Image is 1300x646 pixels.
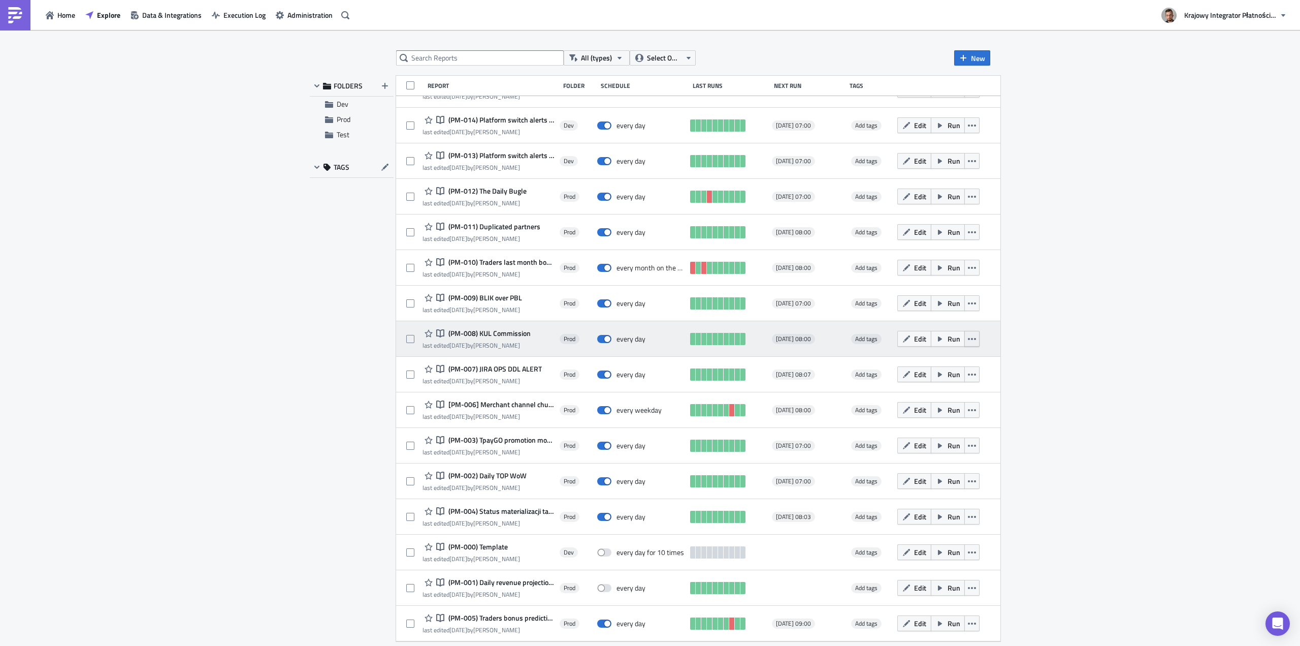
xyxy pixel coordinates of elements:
[776,299,811,307] span: [DATE] 07:00
[449,127,467,137] time: 2025-03-26T13:43:25Z
[449,376,467,386] time: 2025-06-25T08:07:55Z
[616,228,645,237] div: every day
[897,544,931,560] button: Edit
[564,548,574,557] span: Dev
[422,306,522,314] div: last edited by [PERSON_NAME]
[564,157,574,165] span: Dev
[630,50,696,66] button: Select Owner
[914,156,926,166] span: Edit
[931,438,965,453] button: Run
[931,331,965,347] button: Run
[914,333,926,344] span: Edit
[855,405,877,415] span: Add tags
[564,264,575,272] span: Prod
[422,413,554,420] div: last edited by [PERSON_NAME]
[948,262,960,273] span: Run
[776,121,811,130] span: [DATE] 07:00
[897,616,931,631] button: Edit
[855,619,877,628] span: Add tags
[564,121,574,130] span: Dev
[855,334,877,344] span: Add tags
[948,333,960,344] span: Run
[223,10,266,20] span: Execution Log
[422,164,554,171] div: last edited by [PERSON_NAME]
[422,199,527,207] div: last edited by [PERSON_NAME]
[948,405,960,415] span: Run
[948,582,960,593] span: Run
[125,7,207,23] button: Data & Integrations
[1155,4,1292,26] button: Krajowy Integrator Płatności S.A.
[563,82,596,89] div: Folder
[855,120,877,130] span: Add tags
[271,7,338,23] button: Administration
[564,620,575,628] span: Prod
[851,120,882,131] span: Add tags
[948,191,960,202] span: Run
[564,406,575,414] span: Prod
[581,52,612,64] span: All (types)
[428,82,558,89] div: Report
[422,519,554,527] div: last edited by [PERSON_NAME]
[422,377,542,385] div: last edited by [PERSON_NAME]
[1184,10,1276,20] span: Krajowy Integrator Płatności S.A.
[855,263,877,272] span: Add tags
[7,7,23,23] img: PushMetrics
[446,329,531,338] span: (PM-008) KUL Commission
[422,626,554,634] div: last edited by [PERSON_NAME]
[855,583,877,593] span: Add tags
[616,157,645,166] div: every day
[446,436,554,445] span: (PM-003) TpayGO promotion monitoring
[897,473,931,489] button: Edit
[449,305,467,315] time: 2025-08-08T12:35:39Z
[564,335,575,343] span: Prod
[897,260,931,275] button: Edit
[422,235,540,242] div: last edited by [PERSON_NAME]
[855,441,877,450] span: Add tags
[564,513,575,521] span: Prod
[449,198,467,208] time: 2025-02-27T12:00:32Z
[914,191,926,202] span: Edit
[851,156,882,166] span: Add tags
[446,400,554,409] span: [PM-006] Merchant channel churn
[948,298,960,309] span: Run
[449,554,467,564] time: 2024-08-14T10:04:13Z
[931,153,965,169] button: Run
[616,477,645,486] div: every day
[1160,7,1178,24] img: Avatar
[914,618,926,629] span: Edit
[931,616,965,631] button: Run
[564,299,575,307] span: Prod
[449,269,467,279] time: 2025-02-03T15:54:42Z
[855,512,877,521] span: Add tags
[948,440,960,451] span: Run
[446,542,508,551] span: (PM-000) Template
[931,366,965,382] button: Run
[948,156,960,166] span: Run
[855,476,877,486] span: Add tags
[931,509,965,525] button: Run
[449,341,467,350] time: 2025-01-09T13:22:22Z
[334,163,349,172] span: TAGS
[446,364,542,374] span: (PM-007) JIRA OPS DDL ALERT
[914,547,926,558] span: Edit
[948,511,960,522] span: Run
[616,583,645,593] div: every day
[931,117,965,133] button: Run
[931,402,965,418] button: Run
[422,342,531,349] div: last edited by [PERSON_NAME]
[931,224,965,240] button: Run
[914,405,926,415] span: Edit
[616,441,645,450] div: every day
[564,50,630,66] button: All (types)
[693,82,769,89] div: Last Runs
[564,193,575,201] span: Prod
[851,476,882,486] span: Add tags
[897,402,931,418] button: Edit
[449,91,467,101] time: 2025-04-02T08:51:38Z
[948,369,960,380] span: Run
[446,115,554,125] span: (PM-014) Platform switch alerts (ShoperNew)
[931,473,965,489] button: Run
[449,234,467,243] time: 2025-05-05T11:41:55Z
[776,442,811,450] span: [DATE] 07:00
